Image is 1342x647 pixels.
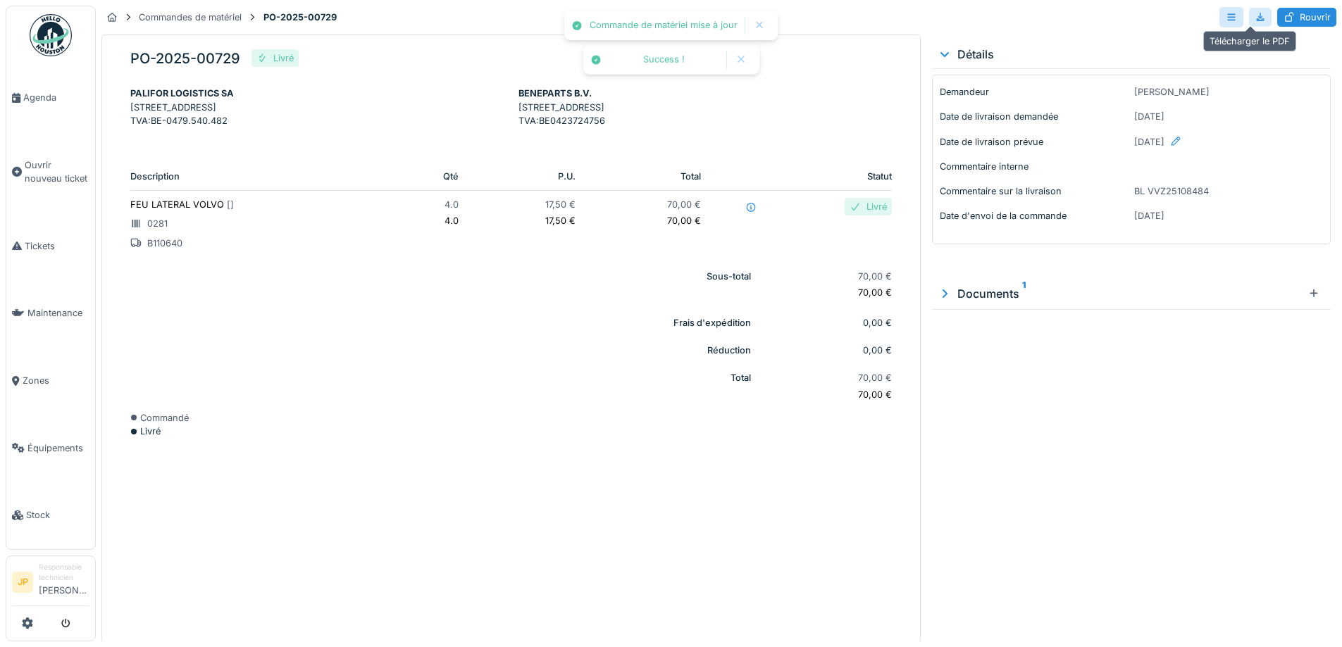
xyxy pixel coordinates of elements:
[25,239,89,253] span: Tickets
[130,309,762,337] th: Frais d'expédition
[762,337,892,364] td: 0,00 €
[940,85,1129,99] p: Demandeur
[481,214,576,227] p: 17,50 €
[1277,8,1336,27] div: Rouvrir
[940,160,1129,173] p: Commentaire interne
[940,209,1129,222] p: Date d'envoi de la commande
[1134,110,1323,123] p: [DATE]
[130,163,385,191] th: Description
[130,217,374,230] p: 0281
[762,309,892,337] td: 0,00 €
[130,101,504,114] p: [STREET_ADDRESS]
[518,101,893,114] p: [STREET_ADDRESS]
[6,64,95,132] a: Agenda
[273,51,294,65] div: Livré
[130,263,762,309] th: Sous-total
[130,364,762,410] th: Total
[139,11,242,24] div: Commandes de matériel
[26,508,89,522] span: Stock
[397,214,459,227] p: 4.0
[23,91,89,104] span: Agenda
[940,110,1129,123] p: Date de livraison demandée
[12,562,89,606] a: JP Responsable technicien[PERSON_NAME]
[130,237,374,250] p: B110640
[590,20,738,32] div: Commande de matériel mise à jour
[1022,285,1026,302] sup: 1
[773,371,892,384] p: 70,00 €
[130,411,892,425] div: Commandé
[27,306,89,320] span: Maintenance
[6,213,95,280] a: Tickets
[1134,209,1323,222] p: [DATE]
[130,425,892,438] div: Livré
[940,135,1129,149] p: Date de livraison prévue
[481,198,576,211] p: 17,50 €
[130,50,240,67] h5: PO-2025-00729
[130,87,504,100] div: PALIFOR LOGISTICS SA
[12,572,33,593] li: JP
[940,184,1129,198] p: Commentaire sur la livraison
[773,270,892,283] p: 70,00 €
[227,199,234,210] span: [ ]
[258,11,342,24] strong: PO-2025-00729
[130,114,504,127] p: TVA : BE-0479.540.482
[866,200,887,213] div: Livré
[518,87,893,100] div: BENEPARTS B.V.
[470,163,588,191] th: P.U.
[39,562,89,603] li: [PERSON_NAME]
[385,163,470,191] th: Qté
[30,14,72,56] img: Badge_color-CXgf-gQk.svg
[518,114,893,127] p: TVA : BE0423724756
[6,415,95,482] a: Équipements
[1134,184,1323,198] p: BL VVZ25108484
[6,347,95,415] a: Zones
[397,198,459,211] p: 4.0
[762,163,892,191] th: Statut
[938,285,1303,302] div: Documents
[1203,31,1296,51] div: Télécharger le PDF
[23,374,89,387] span: Zones
[130,337,762,364] th: Réduction
[773,286,892,299] p: 70,00 €
[598,198,701,211] p: 70,00 €
[598,214,701,227] p: 70,00 €
[130,198,374,211] p: FEU LATERAL VOLVO
[25,158,89,185] span: Ouvrir nouveau ticket
[609,54,719,66] div: Success !
[938,46,1325,63] div: Détails
[6,279,95,347] a: Maintenance
[27,441,89,455] span: Équipements
[6,132,95,213] a: Ouvrir nouveau ticket
[773,388,892,401] p: 70,00 €
[39,562,89,584] div: Responsable technicien
[1134,85,1323,99] p: [PERSON_NAME]
[6,482,95,549] a: Stock
[1134,135,1323,160] div: [DATE]
[587,163,712,191] th: Total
